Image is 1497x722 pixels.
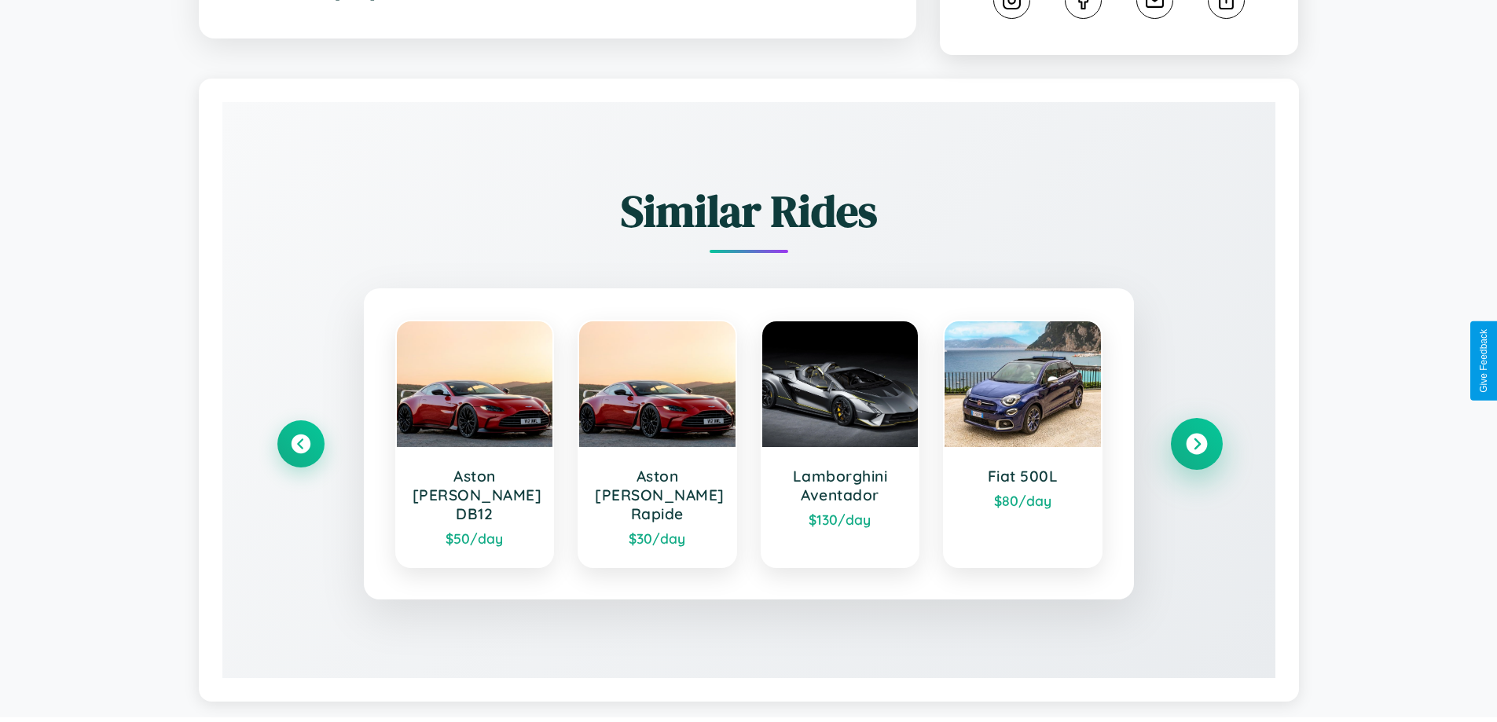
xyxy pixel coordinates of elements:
a: Aston [PERSON_NAME] DB12$50/day [395,320,555,568]
h3: Fiat 500L [960,467,1085,486]
a: Aston [PERSON_NAME] Rapide$30/day [578,320,737,568]
div: $ 80 /day [960,492,1085,509]
h3: Aston [PERSON_NAME] Rapide [595,467,720,523]
div: $ 130 /day [778,511,903,528]
a: Fiat 500L$80/day [943,320,1103,568]
h3: Aston [PERSON_NAME] DB12 [413,467,538,523]
div: $ 30 /day [595,530,720,547]
a: Lamborghini Aventador$130/day [761,320,920,568]
div: $ 50 /day [413,530,538,547]
h2: Similar Rides [277,181,1220,241]
div: Give Feedback [1478,329,1489,393]
h3: Lamborghini Aventador [778,467,903,504]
